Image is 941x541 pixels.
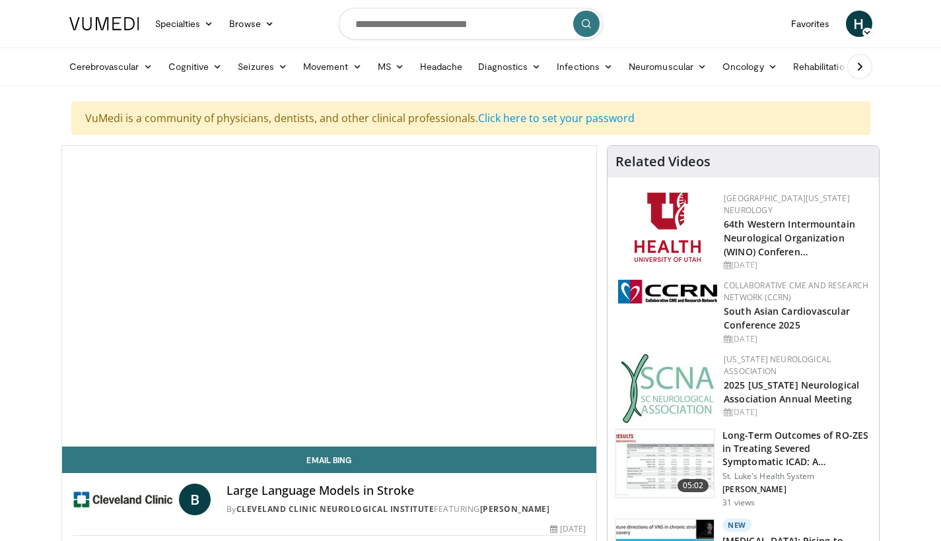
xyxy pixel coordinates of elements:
[339,8,603,40] input: Search topics, interventions
[61,53,160,80] a: Cerebrovascular
[724,305,850,331] a: South Asian Cardiovascular Conference 2025
[71,102,870,135] div: VuMedi is a community of physicians, dentists, and other clinical professionals.
[724,193,850,216] a: [GEOGRAPHIC_DATA][US_STATE] Neurology
[227,503,586,515] div: By FEATURING
[227,484,586,498] h4: Large Language Models in Stroke
[69,17,139,30] img: VuMedi Logo
[62,146,597,447] video-js: Video Player
[722,471,871,482] p: St. Luke's Health System
[550,523,586,535] div: [DATE]
[615,154,711,170] h4: Related Videos
[470,53,549,80] a: Diagnostics
[722,497,755,508] p: 31 views
[714,53,785,80] a: Oncology
[724,379,859,405] a: 2025 [US_STATE] Neurological Association Annual Meeting
[724,406,868,418] div: [DATE]
[62,447,597,473] a: Email Bing
[179,484,211,515] a: B
[478,111,635,125] a: Click here to set your password
[160,53,230,80] a: Cognitive
[722,484,871,495] p: [PERSON_NAME]
[724,218,855,258] a: 64th Western Intermountain Neurological Organization (WINO) Conferen…
[724,333,868,345] div: [DATE]
[73,484,174,515] img: Cleveland Clinic Neurological Institute
[295,53,370,80] a: Movement
[221,11,282,37] a: Browse
[370,53,412,80] a: MS
[615,429,871,508] a: 05:02 Long-Term Outcomes of RO-ZES in Treating Severed Symptomatic ICAD: A… St. Luke's Health Sys...
[230,53,295,80] a: Seizures
[621,53,714,80] a: Neuromuscular
[722,429,871,468] h3: Long-Term Outcomes of RO-ZES in Treating Severed Symptomatic ICAD: A…
[635,193,701,262] img: f6362829-b0a3-407d-a044-59546adfd345.png.150x105_q85_autocrop_double_scale_upscale_version-0.2.png
[147,11,222,37] a: Specialties
[621,354,714,423] img: b123db18-9392-45ae-ad1d-42c3758a27aa.jpg.150x105_q85_autocrop_double_scale_upscale_version-0.2.jpg
[724,259,868,271] div: [DATE]
[549,53,621,80] a: Infections
[846,11,872,37] a: H
[783,11,838,37] a: Favorites
[678,479,709,492] span: 05:02
[480,503,550,515] a: [PERSON_NAME]
[236,503,435,515] a: Cleveland Clinic Neurological Institute
[724,354,831,377] a: [US_STATE] Neurological Association
[616,430,714,498] img: 627c2dd7-b815-408c-84d8-5c8a7424924c.150x105_q85_crop-smart_upscale.jpg
[722,519,751,532] p: New
[618,280,717,303] img: a04ee3ba-8487-4636-b0fb-5e8d268f3737.png.150x105_q85_autocrop_double_scale_upscale_version-0.2.png
[785,53,858,80] a: Rehabilitation
[412,53,471,80] a: Headache
[724,280,868,303] a: Collaborative CME and Research Network (CCRN)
